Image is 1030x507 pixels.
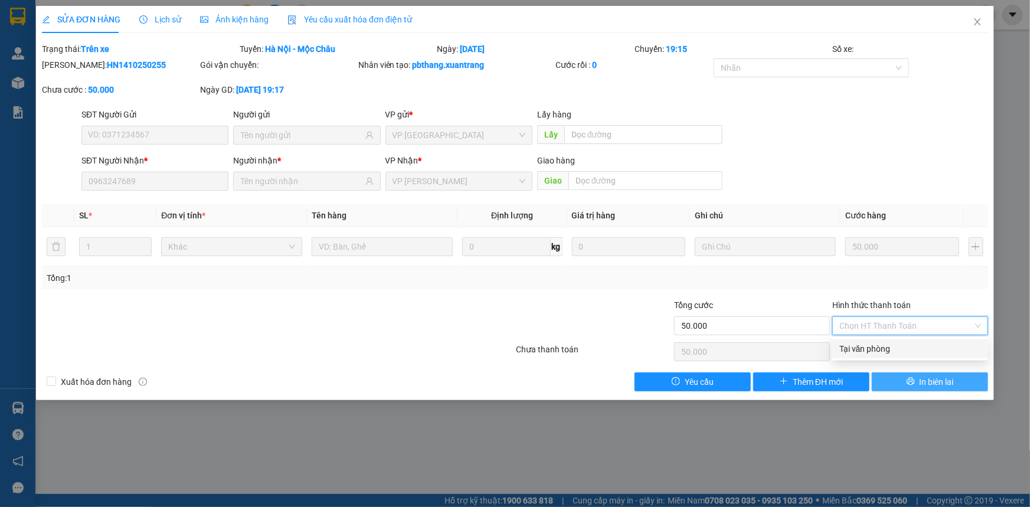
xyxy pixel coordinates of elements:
[139,15,181,24] span: Lịch sử
[139,15,148,24] span: clock-circle
[564,125,722,144] input: Dọc đường
[42,83,198,96] div: Chưa cước :
[168,238,295,256] span: Khác
[635,372,751,391] button: exclamation-circleYêu cầu
[393,126,525,144] span: VP HÀ NỘI
[780,377,788,387] span: plus
[572,237,686,256] input: 0
[37,6,77,19] span: HAIVAN
[832,300,911,310] label: Hình thức thanh toán
[969,237,983,256] button: plus
[568,171,722,190] input: Dọc đường
[831,42,989,55] div: Số xe:
[491,211,533,220] span: Định lượng
[633,42,831,55] div: Chuyến:
[5,66,36,74] span: Người gửi:
[139,378,147,386] span: info-circle
[839,317,981,335] span: Chọn HT Thanh Toán
[5,76,87,84] span: Người nhận:
[385,108,532,121] div: VP gửi
[312,237,453,256] input: VD: Bàn, Ghế
[240,175,362,188] input: Tên người nhận
[287,15,297,25] img: icon
[233,154,380,167] div: Người nhận
[537,156,575,165] span: Giao hàng
[42,15,120,24] span: SỬA ĐƠN HÀNG
[845,237,959,256] input: 0
[56,375,136,388] span: Xuất hóa đơn hàng
[672,377,680,387] span: exclamation-circle
[47,272,398,284] div: Tổng: 1
[845,211,886,220] span: Cước hàng
[793,375,843,388] span: Thêm ĐH mới
[515,343,673,364] div: Chưa thanh toán
[839,342,981,355] div: Tại văn phòng
[385,156,418,165] span: VP Nhận
[47,237,66,256] button: delete
[200,15,208,24] span: picture
[365,177,374,185] span: user
[38,36,76,47] em: Logistics
[358,58,554,71] div: Nhân viên tạo:
[674,300,713,310] span: Tổng cước
[41,75,87,84] span: 02421200111
[161,211,205,220] span: Đơn vị tính
[22,21,91,34] span: XUANTRANG
[111,12,172,30] span: VP [PERSON_NAME]
[81,108,228,121] div: SĐT Người Gửi
[81,44,109,54] b: Trên xe
[907,377,915,387] span: printer
[961,6,994,39] button: Close
[537,171,568,190] span: Giao
[393,172,525,190] span: VP MỘC CHÂU
[413,60,485,70] b: pbthang.xuantrang
[592,60,597,70] b: 0
[920,375,954,388] span: In biên lai
[42,15,50,24] span: edit
[551,237,563,256] span: kg
[666,44,687,54] b: 19:15
[42,58,198,71] div: [PERSON_NAME]:
[685,375,714,388] span: Yêu cầu
[537,125,564,144] span: Lấy
[287,15,412,24] span: Yêu cầu xuất hóa đơn điện tử
[200,58,356,71] div: Gói vận chuyển:
[233,108,380,121] div: Người gửi
[114,31,172,42] span: 0981 559 551
[537,110,571,119] span: Lấy hàng
[460,44,485,54] b: [DATE]
[365,131,374,139] span: user
[436,42,634,55] div: Ngày:
[312,211,346,220] span: Tên hàng
[690,204,841,227] th: Ghi chú
[240,129,362,142] input: Tên người gửi
[41,42,238,55] div: Trạng thái:
[200,15,269,24] span: Ảnh kiện hàng
[88,85,114,94] b: 50.000
[753,372,869,391] button: plusThêm ĐH mới
[79,211,89,220] span: SL
[236,85,284,94] b: [DATE] 19:17
[973,17,982,27] span: close
[572,211,616,220] span: Giá trị hàng
[695,237,836,256] input: Ghi Chú
[107,60,166,70] b: HN1410250255
[5,84,87,101] span: 0948090120
[555,58,711,71] div: Cước rồi :
[265,44,335,54] b: Hà Nội - Mộc Châu
[200,83,356,96] div: Ngày GD:
[238,42,436,55] div: Tuyến:
[872,372,988,391] button: printerIn biên lai
[81,154,228,167] div: SĐT Người Nhận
